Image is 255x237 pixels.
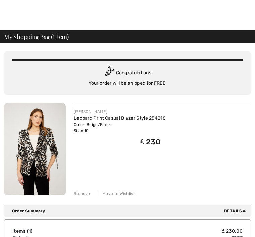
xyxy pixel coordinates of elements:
div: [PERSON_NAME] [74,109,166,115]
span: My Shopping Bag ( Item) [4,34,69,40]
span: Details [224,208,248,214]
td: ₤ 230.00 [108,228,243,235]
td: Items ( ) [12,228,108,235]
div: Order Summary [12,208,248,214]
div: Remove [74,191,90,197]
div: Congratulations! Your order will be shipped for FREE! [12,66,243,87]
img: Congratulation2.svg [103,66,116,80]
span: 1 [53,32,55,40]
a: Leopard Print Casual Blazer Style 254218 [74,115,166,121]
div: Move to Wishlist [97,191,135,197]
span: ₤ 230 [140,137,160,146]
div: Color: Beige/Black Size: 10 [74,122,166,134]
span: 1 [29,228,31,234]
img: Leopard Print Casual Blazer Style 254218 [4,103,66,195]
